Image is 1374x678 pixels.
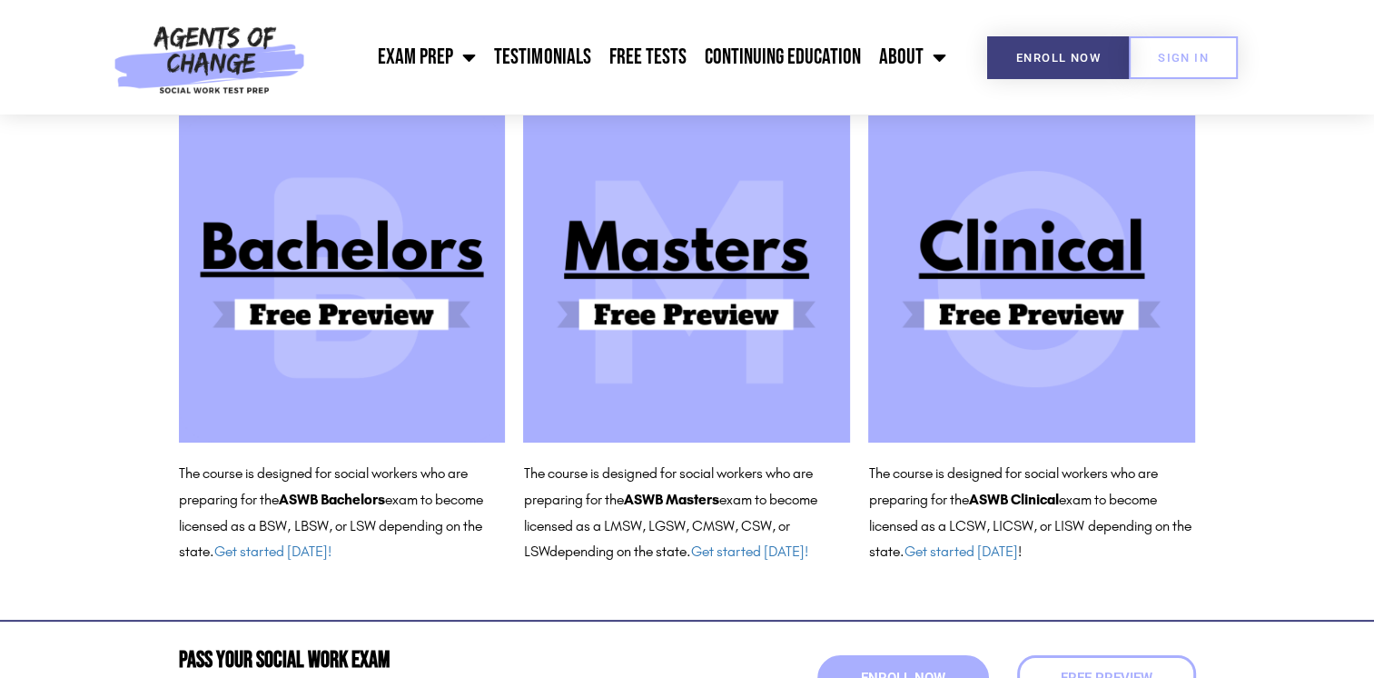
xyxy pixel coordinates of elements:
span: Enroll Now [1016,52,1101,64]
a: Testimonials [485,35,599,80]
p: The course is designed for social workers who are preparing for the exam to become licensed as a ... [523,461,850,565]
p: The course is designed for social workers who are preparing for the exam to become licensed as a ... [179,461,506,565]
span: . ! [899,543,1021,560]
a: Enroll Now [987,36,1130,79]
span: SIGN IN [1158,52,1209,64]
p: The course is designed for social workers who are preparing for the exam to become licensed as a ... [868,461,1195,565]
b: ASWB Masters [623,491,718,508]
b: ASWB Clinical [968,491,1058,508]
a: About [869,35,954,80]
a: Exam Prep [369,35,485,80]
span: depending on the state. [549,543,807,560]
a: Continuing Education [695,35,869,80]
h2: Pass Your Social Work Exam [179,649,678,672]
a: Get started [DATE]! [214,543,331,560]
a: Get started [DATE]! [690,543,807,560]
b: ASWB Bachelors [279,491,385,508]
a: Get started [DATE] [904,543,1017,560]
nav: Menu [314,35,955,80]
a: SIGN IN [1129,36,1238,79]
a: Free Tests [599,35,695,80]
